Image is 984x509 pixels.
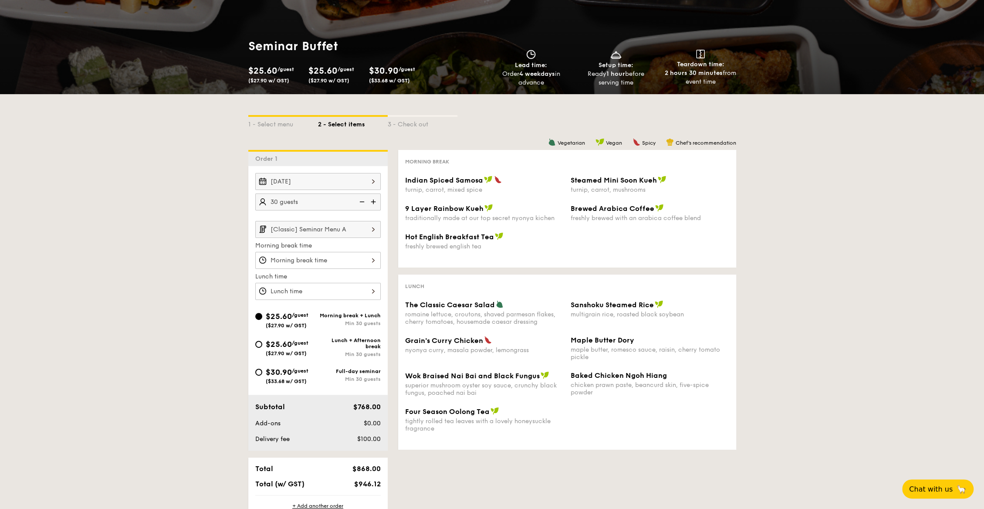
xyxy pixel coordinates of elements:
[571,204,654,213] span: Brewed Arabica Coffee
[524,50,538,59] img: icon-clock.2db775ea.svg
[318,117,388,129] div: 2 - Select items
[318,376,381,382] div: Min 30 guests
[266,378,307,384] span: ($33.68 w/ GST)
[363,420,380,427] span: $0.00
[541,371,549,379] img: icon-vegan.f8ff3823.svg
[490,407,499,415] img: icon-vegan.f8ff3823.svg
[677,61,724,68] span: Teardown time:
[571,371,667,380] span: Baked Chicken Ngoh Hiang
[318,320,381,326] div: Min 30 guests
[665,69,723,77] strong: 2 hours 30 minutes
[354,480,380,488] span: $946.12
[368,193,381,210] img: icon-add.58712e84.svg
[405,243,564,250] div: freshly brewed english tea
[318,312,381,319] div: Morning break + Lunch
[266,350,307,356] span: ($27.90 w/ GST)
[248,78,289,84] span: ($27.90 w/ GST)
[571,176,657,184] span: Steamed Mini Soon Kueh
[405,407,490,416] span: Four Season Oolong Tea
[484,204,493,212] img: icon-vegan.f8ff3823.svg
[318,351,381,357] div: Min 30 guests
[405,233,494,241] span: Hot English Breakfast Tea
[308,78,349,84] span: ($27.90 w/ GST)
[255,241,381,250] label: Morning break time
[266,339,292,349] span: $25.60
[571,346,729,361] div: maple butter, romesco sauce, raisin, cherry tomato pickle
[548,138,556,146] img: icon-vegetarian.fe4039eb.svg
[405,382,564,397] div: superior mushroom oyster soy sauce, crunchy black fungus, poached nai bai
[696,50,705,58] img: icon-teardown.65201eee.svg
[308,66,338,76] span: $25.60
[662,69,740,86] div: from event time
[255,283,381,300] input: Lunch time
[248,38,423,54] h1: Seminar Buffet
[606,140,622,146] span: Vegan
[515,61,547,69] span: Lead time:
[571,336,634,344] span: Maple Butter Dory
[655,300,663,308] img: icon-vegan.f8ff3823.svg
[909,485,953,493] span: Chat with us
[595,138,604,146] img: icon-vegan.f8ff3823.svg
[655,204,664,212] img: icon-vegan.f8ff3823.svg
[571,311,729,318] div: multigrain rice, roasted black soybean
[658,176,666,183] img: icon-vegan.f8ff3823.svg
[599,61,633,69] span: Setup time:
[902,479,974,499] button: Chat with us🦙
[292,312,308,318] span: /guest
[609,50,622,59] img: icon-dish.430c3a2e.svg
[255,155,281,163] span: Order 1
[255,403,285,411] span: Subtotal
[495,232,504,240] img: icon-vegan.f8ff3823.svg
[266,322,307,329] span: ($27.90 w/ GST)
[642,140,656,146] span: Spicy
[571,214,729,222] div: freshly brewed with an arabica coffee blend
[355,193,368,210] img: icon-reduce.1d2dbef1.svg
[255,252,381,269] input: Morning break time
[255,435,290,443] span: Delivery fee
[352,465,380,473] span: $868.00
[405,311,564,326] div: romaine lettuce, croutons, shaved parmesan flakes, cherry tomatoes, housemade caesar dressing
[255,193,381,210] input: Number of guests
[357,435,380,443] span: $100.00
[369,66,399,76] span: $30.90
[558,140,585,146] span: Vegetarian
[255,420,281,427] span: Add-ons
[519,70,555,78] strong: 4 weekdays
[405,346,564,354] div: nyonya curry, masala powder, lemongrass
[956,484,967,494] span: 🦙
[405,186,564,193] div: turnip, carrot, mixed spice
[405,283,424,289] span: Lunch
[405,159,449,165] span: Morning break
[255,173,381,190] input: Event date
[266,367,292,377] span: $30.90
[405,336,483,345] span: Grain's Curry Chicken
[492,70,570,87] div: Order in advance
[666,138,674,146] img: icon-chef-hat.a58ddaea.svg
[399,66,415,72] span: /guest
[318,337,381,350] div: Lunch + Afternoon break
[484,176,493,183] img: icon-vegan.f8ff3823.svg
[366,221,381,238] img: icon-chevron-right.3c0dfbd6.svg
[255,341,262,348] input: $25.60/guest($27.90 w/ GST)Lunch + Afternoon breakMin 30 guests
[318,368,381,374] div: Full-day seminar
[338,66,354,72] span: /guest
[255,465,273,473] span: Total
[248,117,318,129] div: 1 - Select menu
[577,70,655,87] div: Ready before serving time
[255,369,262,376] input: $30.90/guest($33.68 w/ GST)Full-day seminarMin 30 guests
[292,368,308,374] span: /guest
[632,138,640,146] img: icon-spicy.37a8142b.svg
[248,66,277,76] span: $25.60
[405,176,483,184] span: Indian Spiced Samosa
[388,117,457,129] div: 3 - Check out
[484,336,492,344] img: icon-spicy.37a8142b.svg
[277,66,294,72] span: /guest
[405,301,495,309] span: The Classic Caesar Salad
[571,186,729,193] div: turnip, carrot, mushrooms
[571,301,654,309] span: Sanshoku Steamed Rice
[255,313,262,320] input: $25.60/guest($27.90 w/ GST)Morning break + LunchMin 30 guests
[571,381,729,396] div: chicken prawn paste, beancurd skin, five-spice powder
[405,372,540,380] span: Wok Braised Nai Bai and Black Fungus
[494,176,502,183] img: icon-spicy.37a8142b.svg
[405,417,564,432] div: tightly rolled tea leaves with a lovely honeysuckle fragrance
